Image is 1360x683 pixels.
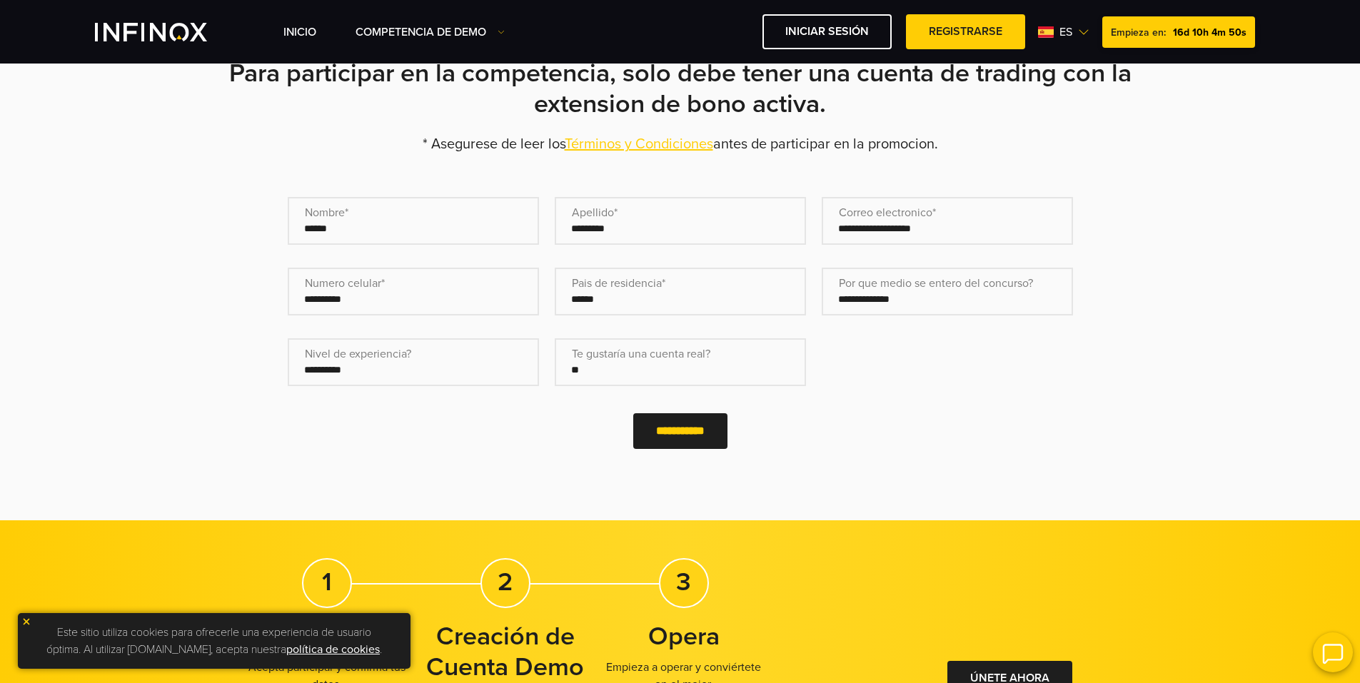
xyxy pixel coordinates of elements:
strong: Para participar en la competencia, solo debe tener una cuenta de trading con la extension de bono... [229,58,1132,120]
a: Competencia de Demo [356,24,505,41]
a: política de cookies [286,642,380,657]
strong: 3 [676,567,691,597]
p: Este sitio utiliza cookies para ofrecerle una experiencia de usuario óptima. Al utilizar [DOMAIN_... [25,620,403,662]
span: Empieza en: [1111,26,1166,39]
a: INFINOX Vite [95,23,241,41]
strong: Opera [648,621,720,652]
p: * Asegurese de leer los antes de participar en la promocion. [181,134,1180,154]
a: Términos y Condiciones [565,136,713,153]
img: open convrs live chat [1313,632,1353,672]
strong: 1 [322,567,332,597]
img: yellow close icon [21,617,31,627]
span: es [1054,24,1078,41]
img: Dropdown [498,29,505,36]
strong: 2 [498,567,513,597]
a: Registrarse [906,14,1025,49]
a: Iniciar sesión [762,14,892,49]
strong: Creación de Cuenta Demo [426,621,584,683]
a: INICIO [283,24,316,41]
span: 16d 10h 4m 50s [1173,26,1246,39]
